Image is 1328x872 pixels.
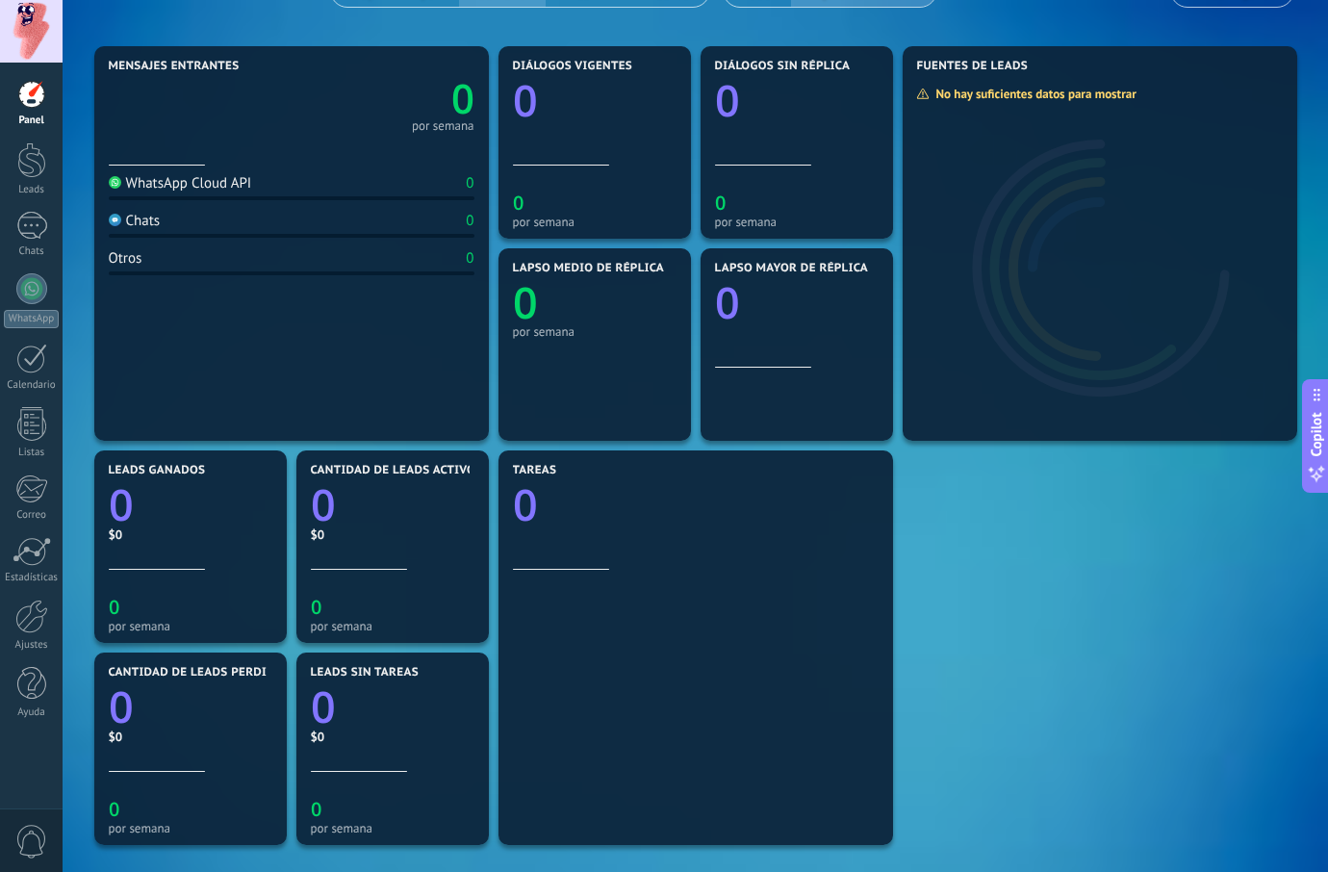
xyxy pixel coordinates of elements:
div: Chats [109,212,161,230]
text: 0 [513,475,538,534]
div: No hay suficientes datos para mostrar [916,86,1150,102]
div: por semana [715,215,879,229]
text: 0 [451,71,474,126]
span: Fuentes de leads [917,60,1029,73]
div: por semana [513,215,677,229]
text: 0 [311,475,336,534]
a: 0 [311,678,474,736]
span: Mensajes entrantes [109,60,240,73]
div: 0 [466,174,473,192]
div: Ayuda [4,706,60,719]
text: 0 [513,273,538,332]
span: Cantidad de leads perdidos [109,666,292,680]
div: $0 [311,729,474,745]
span: Leads sin tareas [311,666,419,680]
span: Lapso medio de réplica [513,262,665,275]
a: 0 [513,475,879,534]
div: 0 [466,249,473,268]
div: por semana [311,619,474,633]
div: 0 [466,212,473,230]
div: Calendario [4,379,60,392]
div: Panel [4,115,60,127]
text: 0 [109,594,119,620]
img: WhatsApp Cloud API [109,176,121,189]
a: 0 [292,71,474,126]
div: por semana [109,619,272,633]
div: por semana [513,324,677,339]
div: Otros [109,249,142,268]
text: 0 [513,71,538,130]
text: 0 [311,678,336,736]
span: Leads ganados [109,464,206,477]
div: WhatsApp [4,310,59,328]
div: por semana [311,821,474,835]
a: 0 [311,475,474,534]
span: Diálogos sin réplica [715,60,851,73]
div: $0 [109,729,272,745]
span: Copilot [1307,413,1326,457]
div: Listas [4,447,60,459]
text: 0 [109,678,134,736]
div: $0 [311,526,474,543]
text: 0 [311,594,321,620]
text: 0 [715,71,740,130]
text: 0 [109,796,119,822]
text: 0 [109,475,134,534]
div: $0 [109,526,272,543]
span: Cantidad de leads activos [311,464,483,477]
div: por semana [412,121,474,131]
div: Correo [4,509,60,522]
div: Ajustes [4,639,60,652]
text: 0 [715,273,740,332]
span: Diálogos vigentes [513,60,633,73]
div: Estadísticas [4,572,60,584]
div: Chats [4,245,60,258]
span: Tareas [513,464,557,477]
text: 0 [311,796,321,822]
div: por semana [109,821,272,835]
a: 0 [109,475,272,534]
div: WhatsApp Cloud API [109,174,252,192]
span: Lapso mayor de réplica [715,262,868,275]
div: Leads [4,184,60,196]
img: Chats [109,214,121,226]
text: 0 [513,190,524,216]
text: 0 [715,190,726,216]
a: 0 [109,678,272,736]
